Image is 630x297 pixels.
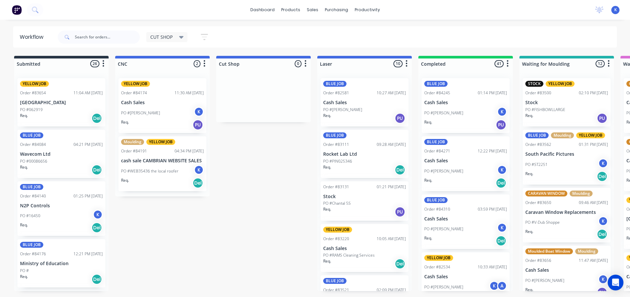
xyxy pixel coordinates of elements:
p: PO #Chantal 5S [323,200,351,206]
p: Req. [121,177,129,183]
p: Req. [424,119,432,125]
p: N2P Controls [20,203,103,209]
div: Order #82581 [323,90,349,96]
p: Req. [525,113,533,119]
div: 01:21 PM [DATE] [377,184,406,190]
div: BLUE JOB [323,81,346,87]
p: Cash Sales [424,216,507,222]
p: Req. [323,258,331,264]
div: Workflow [20,33,47,41]
div: K [497,223,507,233]
p: Cash Sales [525,267,608,273]
div: BLUE JOB [424,81,448,87]
p: PO #00086656 [20,158,47,164]
div: BLUE JOBOrder #8427112:22 PM [DATE]Cash SalesPO #[PERSON_NAME]KReq.Del [422,136,510,191]
div: PU [395,207,405,217]
div: BLUE JOBOrder #8258110:27 AM [DATE]Cash SalesPO #[PERSON_NAME]Req.PU [321,78,409,126]
p: PO #V-Dub Shoppe [525,219,560,225]
div: Del [193,178,203,188]
div: Order #8313101:21 PM [DATE]StockPO #Chantal 5SReq.PU [321,181,409,221]
p: PO #[PERSON_NAME] [525,278,564,284]
p: Req. [20,274,28,280]
div: BLUE JOB [323,278,346,284]
div: K [598,274,608,284]
p: PO #[PERSON_NAME] [424,110,463,116]
div: MouldingYELLOW JOBOrder #8419104:34 PM [DATE]cash sale CAMBRIAN WEBSITE SALESPO #WEB35436 the loc... [118,136,206,191]
div: K [194,165,204,175]
div: 10:27 AM [DATE] [377,90,406,96]
div: Order #84271 [424,148,450,154]
p: Req. [323,113,331,119]
p: Rocket Lab Ltd [323,151,406,157]
div: Order #83562 [525,142,551,148]
p: Stock [525,100,608,105]
div: K [93,210,103,219]
div: Moulded Boat Window [525,248,573,254]
div: YELLOW JOB [20,81,49,87]
div: BLUE JOBOrder #8408404:21 PM [DATE]Wavecom LtdPO #00086656Req.Del [17,130,105,178]
div: 03:59 PM [DATE] [478,206,507,212]
div: Order #84140 [20,193,46,199]
div: Del [92,165,102,175]
div: YELLOW JOB [424,255,453,261]
div: Order #84245 [424,90,450,96]
div: 11:30 AM [DATE] [175,90,204,96]
div: Order #84310 [424,206,450,212]
p: Caravan Window Replacements [525,210,608,215]
p: PO #WEB35436 the local roofer [121,168,178,174]
p: PO #[PERSON_NAME] [121,110,160,116]
div: Order #83111 [323,142,349,148]
div: BLUE JOBOrder #8311109:28 AM [DATE]Rocket Lab LtdPO #PIN025346Req.Del [321,130,409,178]
div: Order #84174 [121,90,147,96]
div: Moulding [121,139,144,145]
p: Wavecom Ltd [20,151,103,157]
p: PO #16450 [20,213,40,219]
div: BLUE JOB [323,132,346,138]
div: 10:05 AM [DATE] [377,236,406,242]
div: PU [597,113,607,124]
div: 01:25 PM [DATE] [73,193,103,199]
div: PU [496,120,506,130]
p: PO #ST2251 [525,162,548,168]
p: cash sale CAMBRIAN WEBSITE SALES [121,158,204,164]
input: Search for orders... [75,31,140,44]
div: Del [395,259,405,269]
div: 11:04 AM [DATE] [73,90,103,96]
div: Moulding [570,191,593,196]
div: Order #83500 [525,90,551,96]
span: K [614,7,617,13]
p: Req. [20,222,28,228]
div: 02:10 PM [DATE] [579,90,608,96]
div: K [497,165,507,175]
div: YELLOW JOB [121,81,150,87]
div: STOCK [525,81,543,87]
div: Del [92,113,102,124]
p: PO #[PERSON_NAME] [424,168,463,174]
div: 11:47 AM [DATE] [579,258,608,263]
div: Order #83656 [525,258,551,263]
div: products [278,5,304,15]
p: PO #[PERSON_NAME] [424,284,463,290]
p: Req. [323,206,331,212]
div: sales [304,5,322,15]
div: K [194,107,204,117]
div: purchasing [322,5,351,15]
div: BLUE JOB [424,197,448,203]
div: 02:09 PM [DATE] [377,287,406,293]
div: Order #83521 [323,287,349,293]
p: Cash Sales [424,274,507,280]
div: Del [92,274,102,285]
p: PO #FISHBOWLLARGE [525,107,565,113]
div: BLUE JOB [525,132,549,138]
div: BLUE JOBOrder #8417612:21 PM [DATE]Ministry of EducationPO #Req.Del [17,239,105,287]
div: YELLOW JOB [576,132,605,138]
span: CUT SHOP [150,34,173,40]
div: BLUE JOBOrder #8431003:59 PM [DATE]Cash SalesPO #[PERSON_NAME]KReq.Del [422,194,510,249]
div: Order #82534 [424,264,450,270]
div: K [489,281,499,291]
div: Order #84176 [20,251,46,257]
p: Req. [525,229,533,235]
p: Stock [323,194,406,199]
p: Req. [121,119,129,125]
div: CARAVAN WINDOWMouldingOrder #8365009:46 AM [DATE]Caravan Window ReplacementsPO #V-Dub ShoppeKReq.Del [523,188,611,243]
